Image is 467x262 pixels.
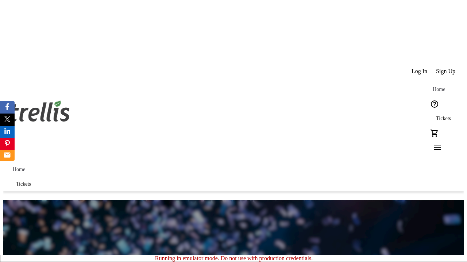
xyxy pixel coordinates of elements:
span: Sign Up [436,68,455,75]
span: Log In [412,68,427,75]
a: Home [427,82,451,97]
a: Home [7,162,31,177]
span: Tickets [436,116,451,122]
span: Tickets [16,181,31,187]
button: Cart [427,126,442,140]
span: Home [13,167,25,172]
button: Help [427,97,442,111]
a: Tickets [427,111,460,126]
img: Orient E2E Organization vLwUERn43P's Logo [7,92,72,129]
button: Log In [407,64,432,79]
button: Menu [427,140,442,155]
button: Sign Up [432,64,460,79]
span: Home [433,87,445,92]
a: Tickets [7,177,40,191]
